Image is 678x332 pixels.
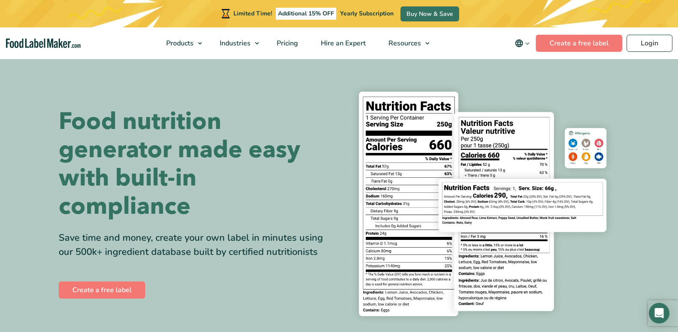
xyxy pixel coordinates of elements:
[274,39,299,48] span: Pricing
[217,39,251,48] span: Industries
[649,303,669,323] div: Open Intercom Messenger
[59,231,333,259] div: Save time and money, create your own label in minutes using our 500k+ ingredient database built b...
[59,281,145,299] a: Create a free label
[164,39,194,48] span: Products
[266,27,308,59] a: Pricing
[318,39,367,48] span: Hire an Expert
[233,9,272,18] span: Limited Time!
[377,27,434,59] a: Resources
[400,6,459,21] a: Buy Now & Save
[627,35,672,52] a: Login
[209,27,263,59] a: Industries
[59,108,333,221] h1: Food nutrition generator made easy with built-in compliance
[310,27,375,59] a: Hire an Expert
[155,27,206,59] a: Products
[386,39,422,48] span: Resources
[340,9,394,18] span: Yearly Subscription
[536,35,622,52] a: Create a free label
[276,8,336,20] span: Additional 15% OFF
